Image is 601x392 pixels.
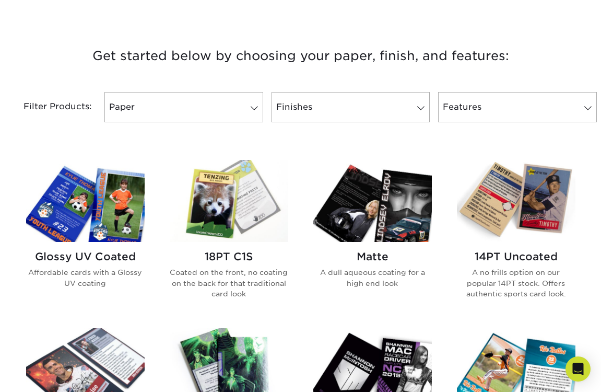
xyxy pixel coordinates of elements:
[26,250,145,263] h2: Glossy UV Coated
[457,250,575,263] h2: 14PT Uncoated
[313,267,432,289] p: A dull aqueous coating for a high end look
[438,92,597,122] a: Features
[26,160,145,316] a: Glossy UV Coated Trading Cards Glossy UV Coated Affordable cards with a Glossy UV coating
[457,267,575,299] p: A no frills option on our popular 14PT stock. Offers authentic sports card look.
[170,160,288,242] img: 18PT C1S Trading Cards
[313,160,432,242] img: Matte Trading Cards
[457,160,575,316] a: 14PT Uncoated Trading Cards 14PT Uncoated A no frills option on our popular 14PT stock. Offers au...
[170,250,288,263] h2: 18PT C1S
[313,160,432,316] a: Matte Trading Cards Matte A dull aqueous coating for a high end look
[313,250,432,263] h2: Matte
[170,267,288,299] p: Coated on the front, no coating on the back for that traditional card look
[457,160,575,242] img: 14PT Uncoated Trading Cards
[170,160,288,316] a: 18PT C1S Trading Cards 18PT C1S Coated on the front, no coating on the back for that traditional ...
[104,92,263,122] a: Paper
[26,267,145,289] p: Affordable cards with a Glossy UV coating
[272,92,430,122] a: Finishes
[8,32,593,79] h3: Get started below by choosing your paper, finish, and features:
[565,356,591,382] div: Open Intercom Messenger
[26,160,145,242] img: Glossy UV Coated Trading Cards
